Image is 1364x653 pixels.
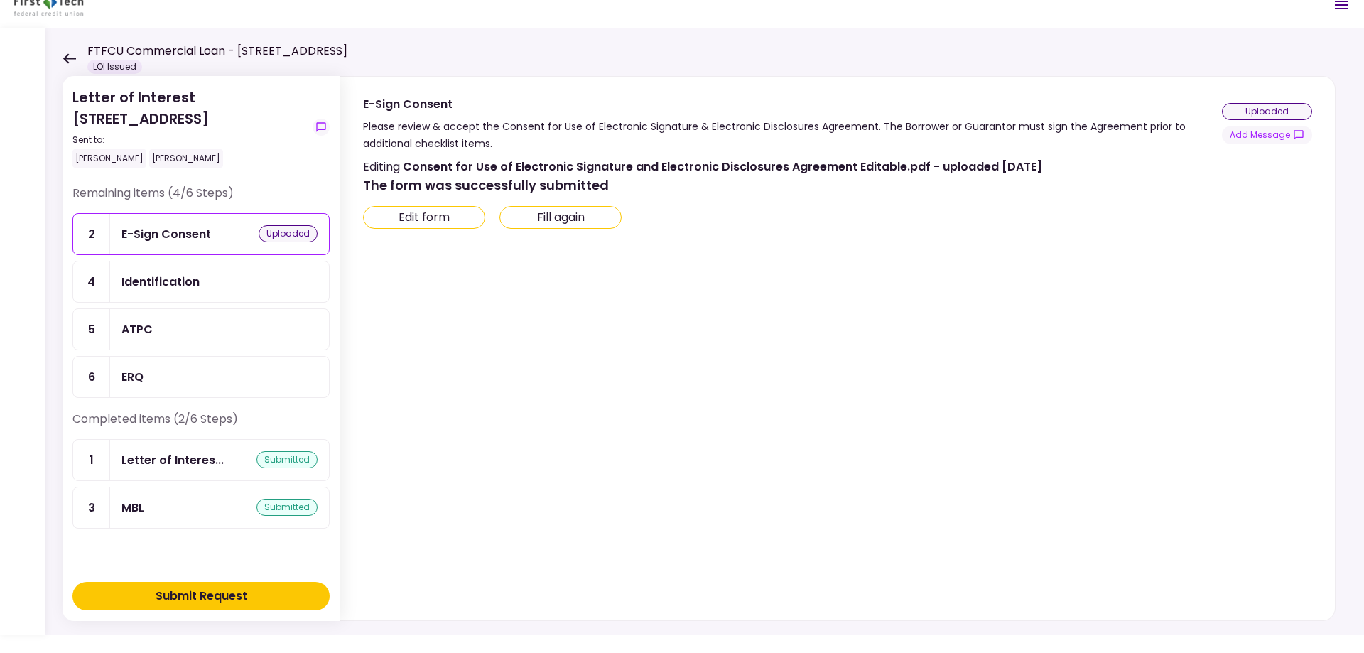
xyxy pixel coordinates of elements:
[313,119,330,136] button: show-messages
[87,60,142,74] div: LOI Issued
[121,499,144,517] div: MBL
[363,206,485,229] button: Edit form
[256,499,318,516] div: submitted
[72,411,330,439] div: Completed items (2/6 Steps)
[121,320,153,338] div: ATPC
[340,76,1336,621] div: E-Sign ConsentPlease review & accept the Consent for Use of Electronic Signature & Electronic Dis...
[149,149,223,168] div: [PERSON_NAME]
[73,214,110,254] div: 2
[72,582,330,610] button: Submit Request
[72,149,146,168] div: [PERSON_NAME]
[72,308,330,350] a: 5ATPC
[499,206,622,229] button: Fill again
[259,225,318,242] div: uploaded
[73,487,110,528] div: 3
[363,118,1222,152] div: Please review & accept the Consent for Use of Electronic Signature & Electronic Disclosures Agree...
[363,95,1222,113] div: E-Sign Consent
[73,309,110,350] div: 5
[72,261,330,303] a: 4Identification
[121,273,200,291] div: Identification
[1222,126,1312,144] button: show-messages
[73,440,110,480] div: 1
[73,261,110,302] div: 4
[363,176,1309,195] div: The form was successfully submitted
[1222,103,1312,120] div: uploaded
[72,213,330,255] a: 2E-Sign Consentuploaded
[121,225,211,243] div: E-Sign Consent
[73,357,110,397] div: 6
[72,487,330,529] a: 3MBLsubmitted
[72,87,307,168] div: Letter of Interest [STREET_ADDRESS]
[72,134,307,146] div: Sent to:
[156,588,247,605] div: Submit Request
[72,185,330,213] div: Remaining items (4/6 Steps)
[121,451,224,469] div: Letter of Interest
[363,158,1309,176] div: Editing
[87,43,347,60] h1: FTFCU Commercial Loan - [STREET_ADDRESS]
[256,451,318,468] div: submitted
[403,158,1042,175] strong: Consent for Use of Electronic Signature and Electronic Disclosures Agreement Editable.pdf - uploa...
[121,368,144,386] div: ERQ
[72,356,330,398] a: 6ERQ
[72,439,330,481] a: 1Letter of Interestsubmitted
